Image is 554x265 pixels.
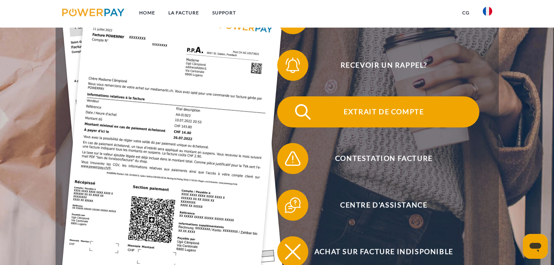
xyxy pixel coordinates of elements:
a: CG [456,6,476,20]
img: qb_close.svg [283,242,302,262]
span: Centre d'assistance [288,190,479,221]
img: qb_search.svg [293,102,313,122]
img: qb_bell.svg [283,56,302,75]
img: qb_help.svg [283,195,302,215]
button: Recevoir une facture ? [277,3,479,34]
img: qb_warning.svg [283,149,302,168]
a: Home [133,6,162,20]
button: Contestation Facture [277,143,479,174]
button: Extrait de compte [277,96,479,127]
button: Centre d'assistance [277,190,479,221]
img: fr [483,7,492,16]
span: Recevoir un rappel? [288,50,479,81]
iframe: Bouton de lancement de la fenêtre de messagerie [523,234,548,259]
span: Extrait de compte [288,96,479,127]
button: Recevoir un rappel? [277,50,479,81]
img: logo-powerpay.svg [62,9,125,16]
span: Contestation Facture [288,143,479,174]
a: LA FACTURE [162,6,206,20]
a: Support [206,6,243,20]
